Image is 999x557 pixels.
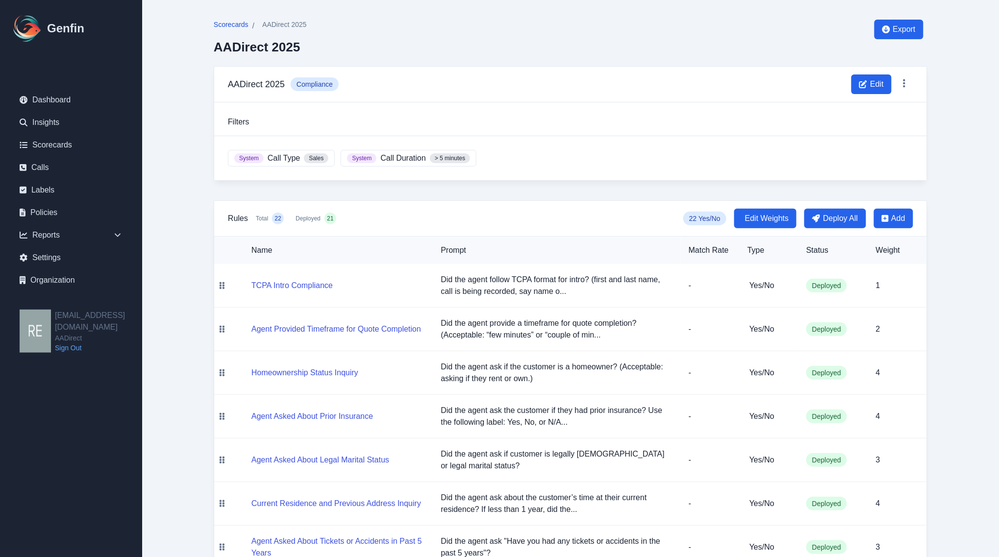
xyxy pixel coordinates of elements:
[689,411,732,422] p: -
[806,366,847,380] span: Deployed
[12,203,130,222] a: Policies
[441,317,673,341] p: Did the agent provide a timeframe for quote completion? (Acceptable: “few minutes” or “couple of ...
[749,498,791,509] h5: Yes/No
[251,281,333,290] a: TCPA Intro Compliance
[892,213,905,224] span: Add
[251,499,421,508] a: Current Residence and Previous Address Inquiry
[806,279,847,292] span: Deployed
[228,77,285,91] h3: AADirect 2025
[441,405,673,428] p: Did the agent ask the customer if they had prior insurance? Use the following label: Yes, No, or ...
[823,213,858,224] span: Deploy All
[740,237,799,264] th: Type
[804,209,866,228] button: Deploy All
[876,456,880,464] span: 3
[55,343,142,353] a: Sign Out
[268,152,300,164] span: Call Type
[749,454,791,466] h5: Yes/No
[291,77,339,91] span: Compliance
[214,20,249,29] span: Scorecards
[262,20,306,29] span: AADirect 2025
[12,13,43,44] img: Logo
[251,323,421,335] button: Agent Provided Timeframe for Quote Completion
[870,78,884,90] span: Edit
[689,498,732,509] p: -
[251,454,389,466] button: Agent Asked About Legal Marital Status
[868,237,927,264] th: Weight
[20,310,51,353] img: resqueda@aadirect.com
[681,237,740,264] th: Match Rate
[749,541,791,553] h5: Yes/No
[251,412,373,420] a: Agent Asked About Prior Insurance
[304,153,328,163] span: Sales
[214,20,249,32] a: Scorecards
[689,367,732,379] p: -
[734,209,797,228] button: Edit Weights
[749,323,791,335] h5: Yes/No
[749,280,791,291] h5: Yes/No
[689,280,732,291] p: -
[12,158,130,177] a: Calls
[251,280,333,291] button: TCPA Intro Compliance
[12,113,130,132] a: Insights
[296,215,321,222] span: Deployed
[251,368,358,377] a: Homeownership Status Inquiry
[893,24,916,35] span: Export
[876,412,880,420] span: 4
[251,549,425,557] a: Agent Asked About Tickets or Accidents in Past 5 Years
[228,116,913,128] h3: Filters
[327,215,333,222] span: 21
[12,90,130,110] a: Dashboard
[441,448,673,472] p: Did the agent ask if customer is legally [DEMOGRAPHIC_DATA] or legal marital status?
[799,237,868,264] th: Status
[441,274,673,297] p: Did the agent follow TCPA format for intro? (first and last name, call is being recorded, say nam...
[55,333,142,343] span: AADirect
[47,21,84,36] h1: Genfin
[806,497,847,510] span: Deployed
[689,541,732,553] p: -
[441,361,673,385] p: Did the agent ask if the customer is a homeowner? (Acceptable: asking if they rent or own.)
[876,368,880,377] span: 4
[251,498,421,509] button: Current Residence and Previous Address Inquiry
[806,453,847,467] span: Deployed
[876,281,880,290] span: 1
[876,543,880,551] span: 3
[745,213,789,224] span: Edit Weights
[749,411,791,422] h5: Yes/No
[251,367,358,379] button: Homeownership Status Inquiry
[251,325,421,333] a: Agent Provided Timeframe for Quote Completion
[228,213,248,224] h3: Rules
[874,20,924,39] button: Export
[230,237,433,264] th: Name
[12,248,130,267] a: Settings
[12,180,130,200] a: Labels
[851,74,892,94] button: Edit
[252,20,254,32] span: /
[234,153,264,163] span: System
[347,153,376,163] span: System
[380,152,425,164] span: Call Duration
[806,322,847,336] span: Deployed
[256,215,268,222] span: Total
[433,237,681,264] th: Prompt
[689,454,732,466] p: -
[275,215,281,222] span: 22
[214,40,307,54] h2: AADirect 2025
[12,270,130,290] a: Organization
[876,499,880,508] span: 4
[251,411,373,422] button: Agent Asked About Prior Insurance
[683,212,726,225] span: 22 Yes/No
[441,492,673,515] p: Did the agent ask about the customer’s time at their current residence? If less than 1 year, did ...
[876,325,880,333] span: 2
[430,153,470,163] span: > 5 minutes
[12,225,130,245] div: Reports
[806,540,847,554] span: Deployed
[251,456,389,464] a: Agent Asked About Legal Marital Status
[874,209,913,228] button: Add
[806,410,847,423] span: Deployed
[55,310,142,333] h2: [EMAIL_ADDRESS][DOMAIN_NAME]
[689,323,732,335] p: -
[12,135,130,155] a: Scorecards
[749,367,791,379] h5: Yes/No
